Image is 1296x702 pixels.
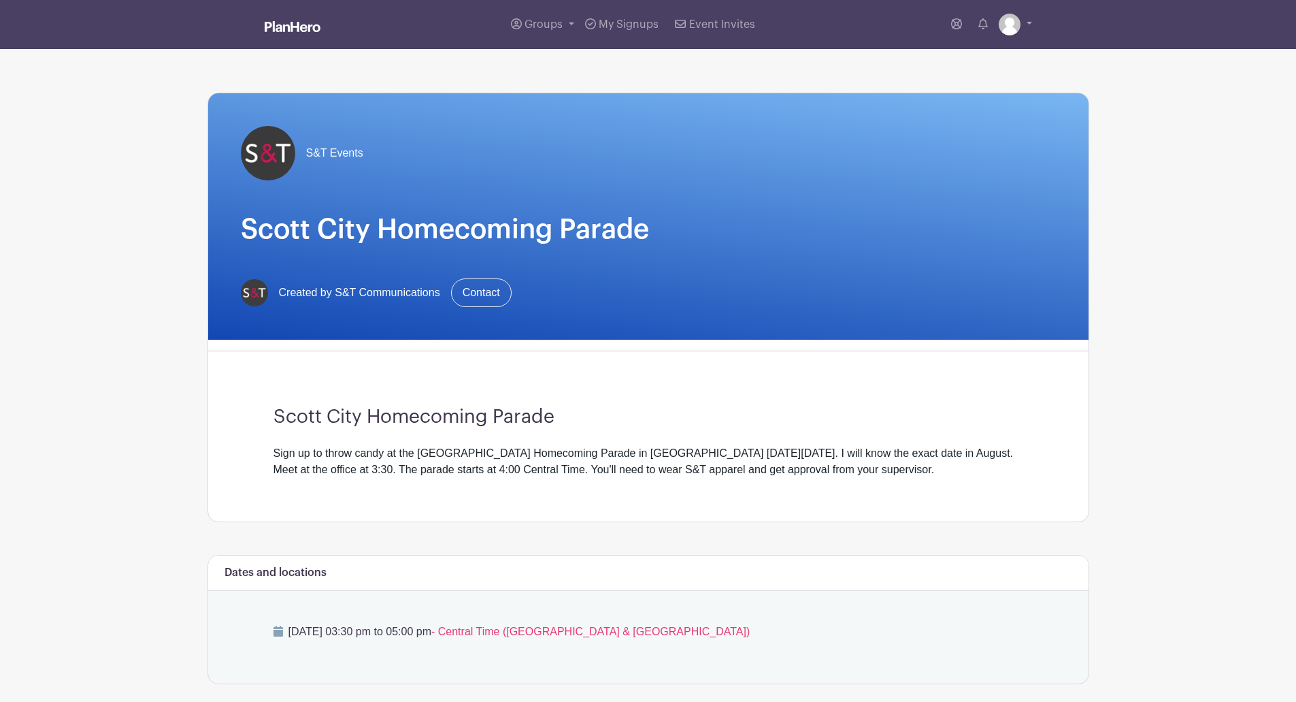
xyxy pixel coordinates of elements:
h6: Dates and locations [225,567,327,579]
span: S&T Events [306,145,363,161]
img: default-ce2991bfa6775e67f084385cd625a349d9dcbb7a52a09fb2fda1e96e2d18dcdb.png [999,14,1020,35]
span: - Central Time ([GEOGRAPHIC_DATA] & [GEOGRAPHIC_DATA]) [431,626,750,637]
a: Contact [451,278,512,307]
div: Sign up to throw candy at the [GEOGRAPHIC_DATA] Homecoming Parade in [GEOGRAPHIC_DATA] [DATE][DAT... [273,445,1023,478]
span: Created by S&T Communications [279,285,440,301]
img: logo_white-6c42ec7e38ccf1d336a20a19083b03d10ae64f83f12c07503d8b9e83406b4c7d.svg [265,21,320,32]
h1: Scott City Homecoming Parade [241,213,1056,246]
span: My Signups [599,19,659,30]
span: Groups [525,19,563,30]
img: s-and-t-logo-planhero.png [241,279,268,306]
span: Event Invites [689,19,755,30]
p: [DATE] 03:30 pm to 05:00 pm [273,624,1023,640]
h3: Scott City Homecoming Parade [273,406,1023,429]
img: s-and-t-logo-planhero.png [241,126,295,180]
